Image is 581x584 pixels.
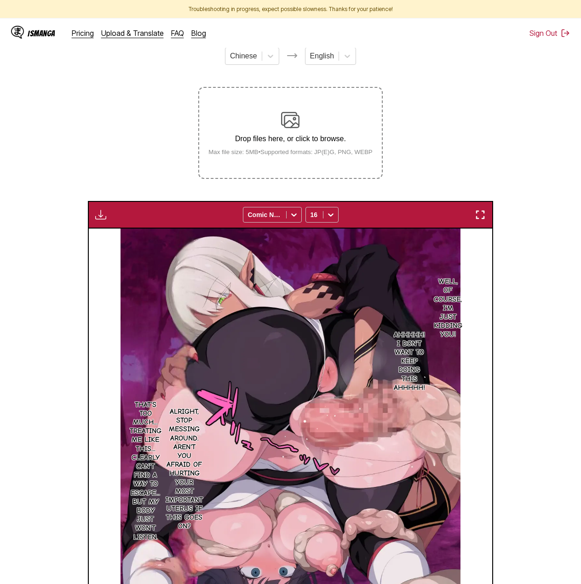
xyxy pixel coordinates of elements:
[101,29,164,38] a: Upload & Translate
[201,149,380,155] small: Max file size: 5MB • Supported formats: JP(E)G, PNG, WEBP
[128,399,163,544] p: That's too much... treating me like this... clearly can't find a way to escape... but my body jus...
[72,29,94,38] a: Pricing
[201,135,380,143] p: Drop files here, or click to browse.
[191,29,206,38] a: Blog
[11,26,24,39] img: IsManga Logo
[164,406,205,533] p: Alright, stop messing around. Aren't you afraid of hurting your most important uterus if this goe...
[529,29,570,38] button: Sign Out
[171,29,184,38] a: FAQ
[28,29,55,38] div: IsManga
[432,275,464,341] p: Well, of course, I'm just kidding you!
[287,50,298,61] img: Languages icon
[95,209,106,220] img: Download translated images
[11,26,72,40] a: IsManga LogoIsManga
[392,329,427,394] p: Ahhhhh! I don't want to keep doing this ahhhhh!
[475,209,486,220] img: Enter fullscreen
[189,6,393,12] span: Troubleshooting in progress, expect possible slowness. Thanks for your patience!
[561,29,570,38] img: Sign out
